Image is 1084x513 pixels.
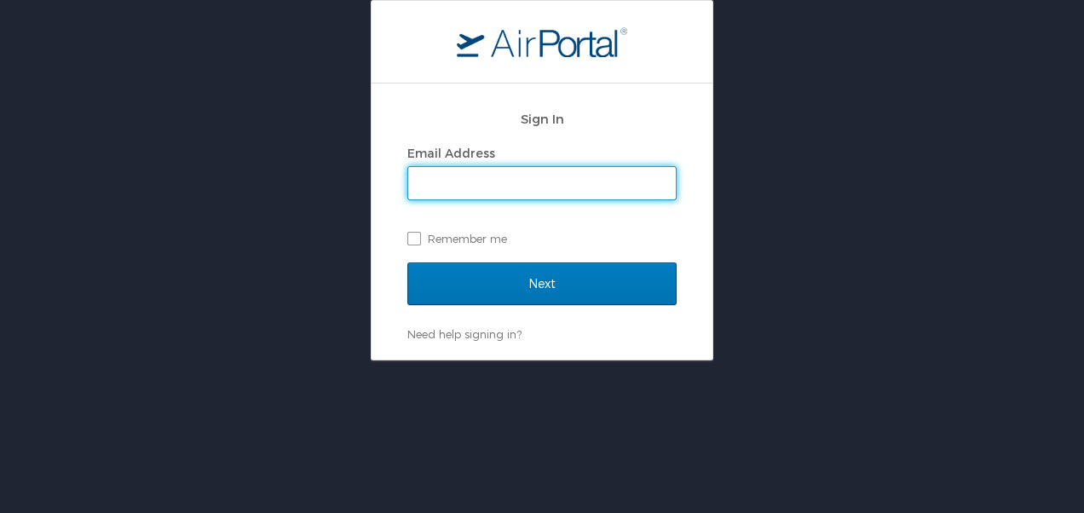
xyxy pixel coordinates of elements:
[407,262,677,305] input: Next
[457,26,627,57] img: logo
[407,109,677,129] h2: Sign In
[407,146,495,160] label: Email Address
[407,226,677,251] label: Remember me
[407,327,522,341] a: Need help signing in?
